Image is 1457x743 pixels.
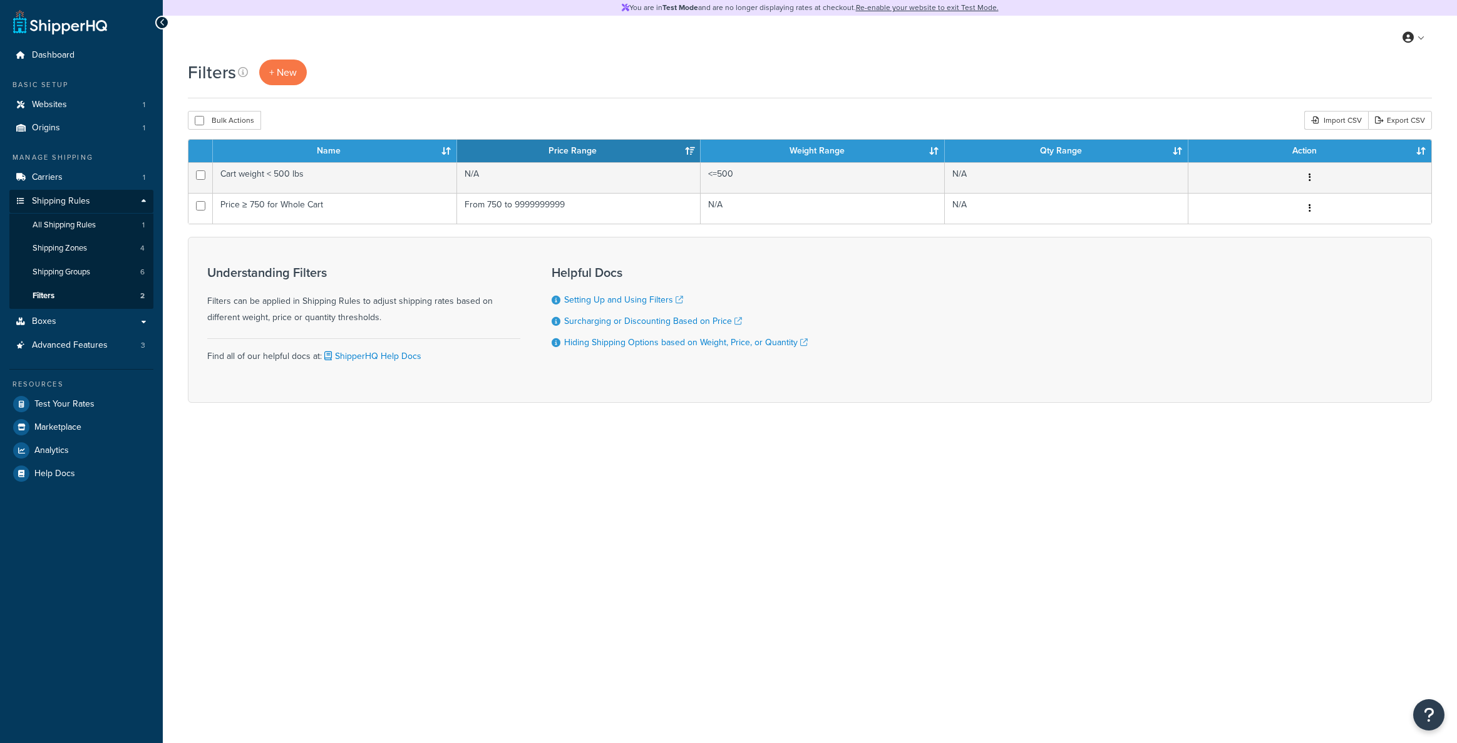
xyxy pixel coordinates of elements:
[34,445,69,456] span: Analytics
[13,9,107,34] a: ShipperHQ Home
[9,261,153,284] li: Shipping Groups
[32,100,67,110] span: Websites
[213,162,457,193] td: Cart weight < 500 lbs
[9,166,153,189] a: Carriers 1
[9,334,153,357] li: Advanced Features
[32,123,60,133] span: Origins
[564,336,808,349] a: Hiding Shipping Options based on Weight, Price, or Quantity
[142,220,145,231] span: 1
[662,2,698,13] strong: Test Mode
[34,399,95,410] span: Test Your Rates
[701,193,945,224] td: N/A
[945,162,1189,193] td: N/A
[9,379,153,390] div: Resources
[269,65,297,80] span: + New
[9,237,153,260] li: Shipping Zones
[1368,111,1432,130] a: Export CSV
[213,193,457,224] td: Price ≥ 750 for Whole Cart
[207,338,520,365] div: Find all of our helpful docs at:
[322,350,421,363] a: ShipperHQ Help Docs
[564,314,742,328] a: Surcharging or Discounting Based on Price
[259,60,307,85] a: + New
[856,2,999,13] a: Re-enable your website to exit Test Mode.
[9,117,153,140] a: Origins 1
[9,44,153,67] a: Dashboard
[9,284,153,308] li: Filters
[9,439,153,462] a: Analytics
[9,93,153,117] li: Websites
[34,422,81,433] span: Marketplace
[9,310,153,333] a: Boxes
[945,140,1189,162] th: Qty Range: activate to sort column ascending
[34,469,75,479] span: Help Docs
[9,284,153,308] a: Filters 2
[552,266,808,279] h3: Helpful Docs
[1304,111,1368,130] div: Import CSV
[32,340,108,351] span: Advanced Features
[188,60,236,85] h1: Filters
[9,117,153,140] li: Origins
[188,111,261,130] button: Bulk Actions
[9,237,153,260] a: Shipping Zones 4
[9,80,153,90] div: Basic Setup
[32,316,56,327] span: Boxes
[457,193,701,224] td: From 750 to 9999999999
[701,162,945,193] td: <=500
[143,100,145,110] span: 1
[140,243,145,254] span: 4
[9,190,153,213] a: Shipping Rules
[141,340,145,351] span: 3
[9,334,153,357] a: Advanced Features 3
[9,462,153,485] a: Help Docs
[9,93,153,117] a: Websites 1
[33,291,54,301] span: Filters
[32,50,75,61] span: Dashboard
[33,220,96,231] span: All Shipping Rules
[32,196,90,207] span: Shipping Rules
[140,267,145,278] span: 6
[457,140,701,162] th: Price Range: activate to sort column ascending
[9,190,153,309] li: Shipping Rules
[9,152,153,163] div: Manage Shipping
[9,214,153,237] li: All Shipping Rules
[701,140,945,162] th: Weight Range: activate to sort column ascending
[143,123,145,133] span: 1
[143,172,145,183] span: 1
[33,243,87,254] span: Shipping Zones
[9,261,153,284] a: Shipping Groups 6
[33,267,90,278] span: Shipping Groups
[564,293,683,306] a: Setting Up and Using Filters
[140,291,145,301] span: 2
[32,172,63,183] span: Carriers
[9,166,153,189] li: Carriers
[945,193,1189,224] td: N/A
[213,140,457,162] th: Name: activate to sort column ascending
[207,266,520,279] h3: Understanding Filters
[457,162,701,193] td: N/A
[207,266,520,326] div: Filters can be applied in Shipping Rules to adjust shipping rates based on different weight, pric...
[9,393,153,415] a: Test Your Rates
[9,214,153,237] a: All Shipping Rules 1
[1413,699,1444,730] button: Open Resource Center
[1188,140,1431,162] th: Action: activate to sort column ascending
[9,416,153,439] a: Marketplace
